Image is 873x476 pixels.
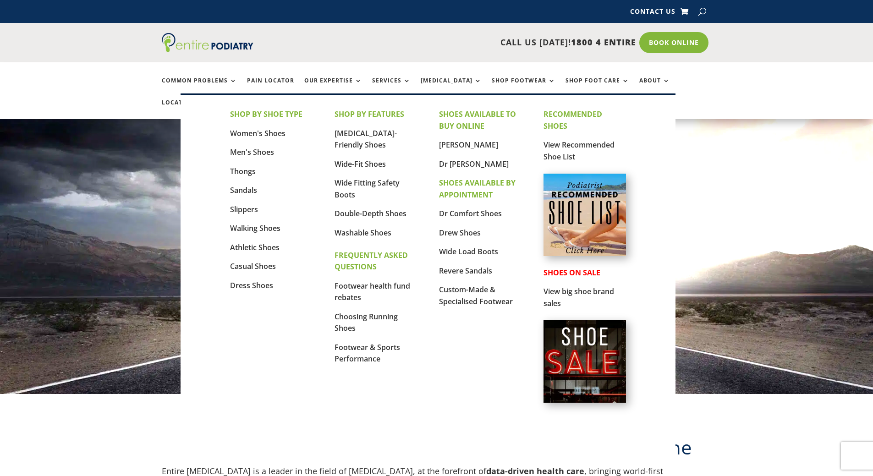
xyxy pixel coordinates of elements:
strong: FREQUENTLY ASKED QUESTIONS [335,250,408,272]
a: Common Problems [162,77,237,97]
h2: – [MEDICAL_DATA] For Everyone [162,434,712,465]
strong: SHOES ON SALE [544,268,600,278]
strong: SHOP BY FEATURES [335,109,404,119]
a: Custom-Made & Specialised Footwear [439,285,513,306]
a: Slippers [230,204,258,214]
strong: SHOES AVAILABLE BY APPOINTMENT [439,178,516,200]
a: Dress Shoes [230,280,273,290]
a: Thongs [230,166,256,176]
a: Entire Podiatry [162,45,253,54]
img: shoe-sale-australia-entire-podiatry [544,320,626,403]
a: Dr Comfort Shoes [439,208,502,219]
a: Wide-Fit Shoes [335,159,386,169]
a: Footwear health fund rebates [335,281,410,303]
a: Women's Shoes [230,128,286,138]
a: Wide Load Boots [439,246,498,257]
img: logo (1) [162,33,253,52]
a: Book Online [639,32,708,53]
a: Locations [162,99,208,119]
a: Services [372,77,411,97]
a: Casual Shoes [230,261,276,271]
a: Washable Shoes [335,228,391,238]
a: Footwear & Sports Performance [335,342,400,364]
a: Shoes on Sale from Entire Podiatry shoe partners [544,395,626,405]
a: Men's Shoes [230,147,274,157]
a: Drew Shoes [439,228,481,238]
a: Our Expertise [304,77,362,97]
a: Pain Locator [247,77,294,97]
a: Walking Shoes [230,223,280,233]
a: Shop Foot Care [566,77,629,97]
span: 1800 4 ENTIRE [571,37,636,48]
a: View Recommended Shoe List [544,140,615,162]
a: Shop Footwear [492,77,555,97]
strong: SHOES AVAILABLE TO BUY ONLINE [439,109,516,131]
a: [MEDICAL_DATA] [421,77,482,97]
a: [MEDICAL_DATA]-Friendly Shoes [335,128,397,150]
a: Contact Us [630,8,675,18]
a: Revere Sandals [439,266,492,276]
p: CALL US [DATE]! [289,37,636,49]
img: podiatrist-recommended-shoe-list-australia-entire-podiatry [544,174,626,256]
strong: SHOP BY SHOE TYPE [230,109,302,119]
strong: RECOMMENDED SHOES [544,109,602,131]
a: Athletic Shoes [230,242,280,252]
a: Sandals [230,185,257,195]
a: Podiatrist Recommended Shoe List Australia [544,249,626,258]
a: Double-Depth Shoes [335,208,406,219]
a: [PERSON_NAME] [439,140,498,150]
a: Dr [PERSON_NAME] [439,159,509,169]
a: Wide Fitting Safety Boots [335,178,400,200]
a: About [639,77,670,97]
a: View big shoe brand sales [544,286,614,308]
a: Choosing Running Shoes [335,312,398,334]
